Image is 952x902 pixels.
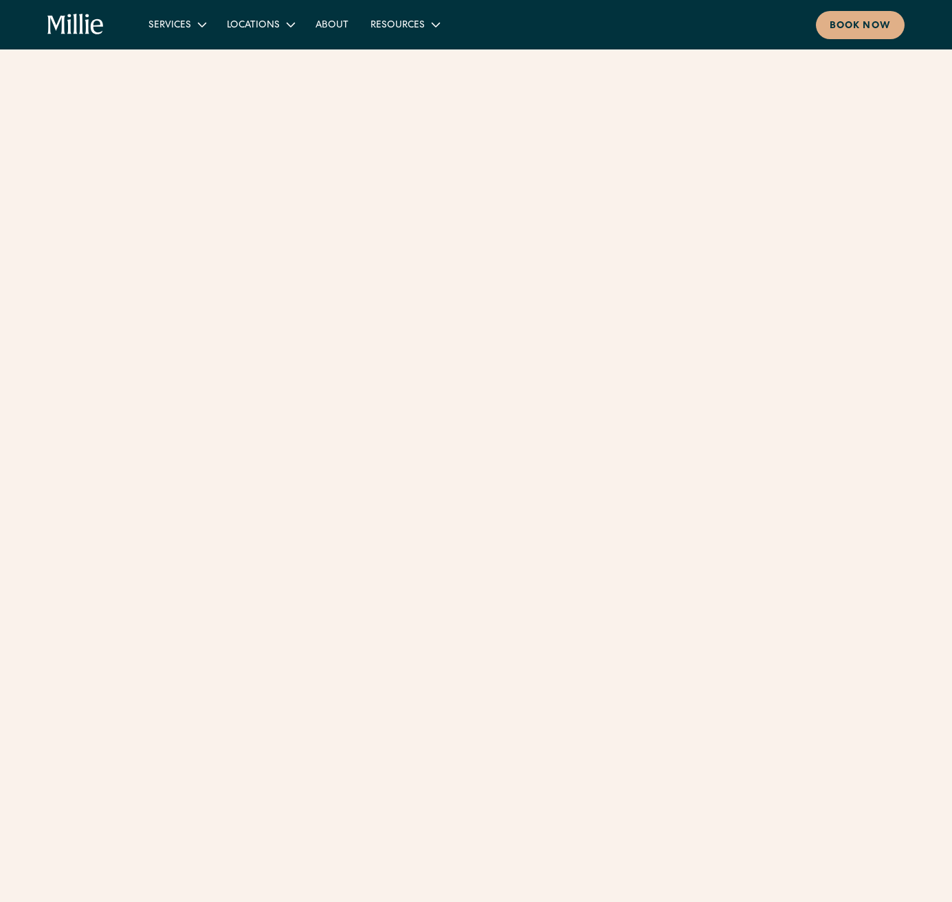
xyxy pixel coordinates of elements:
[370,19,425,33] div: Resources
[137,13,216,36] div: Services
[148,19,191,33] div: Services
[305,13,359,36] a: About
[816,11,905,39] a: Book now
[359,13,450,36] div: Resources
[216,13,305,36] div: Locations
[47,14,104,36] a: home
[830,19,891,34] div: Book now
[227,19,280,33] div: Locations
